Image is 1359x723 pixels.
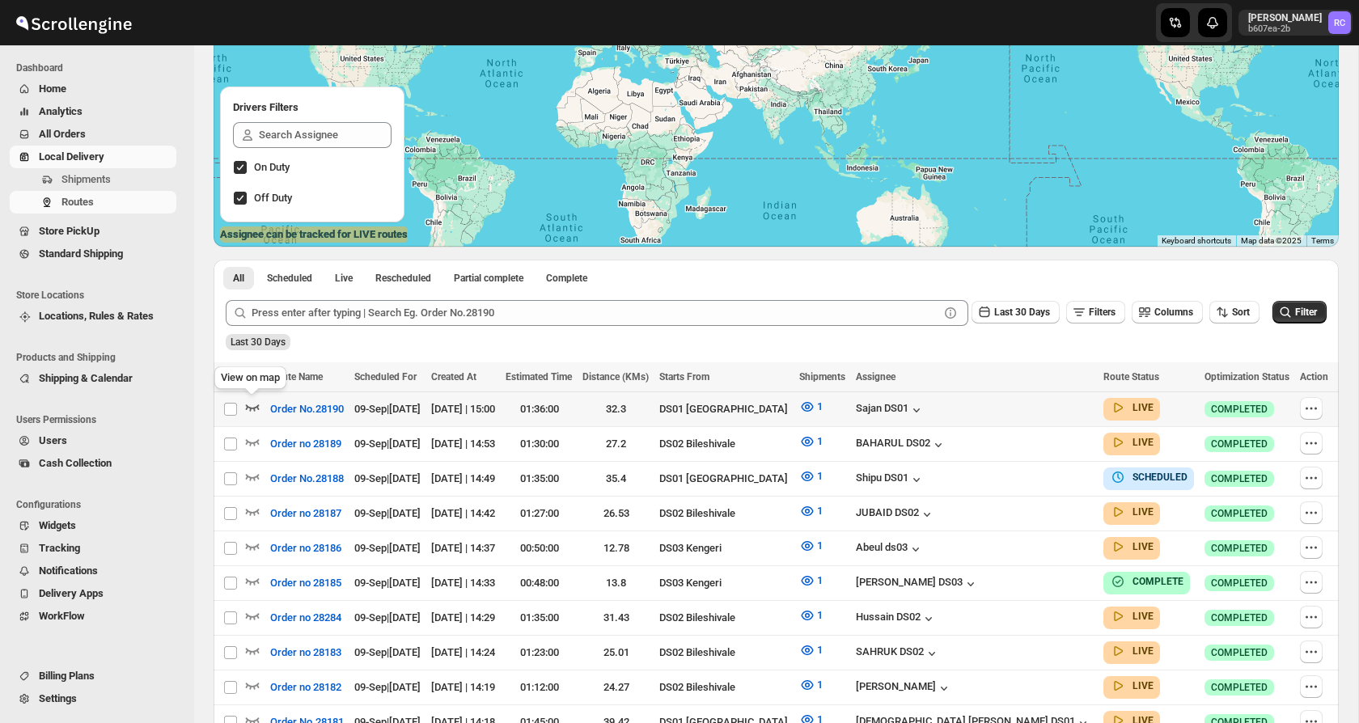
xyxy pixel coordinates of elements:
[506,679,573,696] div: 01:12:00
[790,637,832,663] button: 1
[354,472,421,484] span: 09-Sep | [DATE]
[270,371,323,383] span: Route Name
[1066,301,1125,323] button: Filters
[1132,471,1188,483] b: SCHEDULED
[354,681,421,693] span: 09-Sep | [DATE]
[856,471,925,488] button: Shipu DS01
[790,498,832,524] button: 1
[39,692,77,704] span: Settings
[354,646,421,658] span: 09-Sep | [DATE]
[39,564,98,577] span: Notifications
[1209,301,1260,323] button: Sort
[506,471,573,487] div: 01:35:00
[790,568,832,594] button: 1
[582,610,650,626] div: 31.43
[335,272,353,285] span: Live
[270,575,341,591] span: Order no 28185
[260,431,351,457] button: Order no 28189
[1110,504,1154,520] button: LIVE
[817,505,823,517] span: 1
[39,372,133,384] span: Shipping & Calendar
[260,605,351,631] button: Order no 28284
[259,122,392,148] input: Search Assignee
[39,542,80,554] span: Tracking
[790,602,832,628] button: 1
[1211,646,1268,659] span: COMPLETED
[1248,11,1322,24] p: [PERSON_NAME]
[1238,10,1353,36] button: User menu
[1211,472,1268,485] span: COMPLETED
[659,436,790,452] div: DS02 Bileshivale
[39,610,85,622] span: WorkFlow
[354,438,421,450] span: 09-Sep | [DATE]
[506,610,573,626] div: 01:35:00
[1110,434,1154,450] button: LIVE
[582,679,650,696] div: 24.27
[856,437,946,453] div: BAHARUL DS02
[270,645,341,661] span: Order no 28183
[972,301,1060,323] button: Last 30 Days
[1110,469,1188,485] button: SCHEDULED
[254,192,292,204] span: Off Duty
[817,435,823,447] span: 1
[270,679,341,696] span: Order no 28182
[260,640,351,666] button: Order no 28183
[1311,236,1334,245] a: Terms (opens in new tab)
[354,611,421,624] span: 09-Sep | [DATE]
[1328,11,1351,34] span: Rahul Chopra
[354,371,417,383] span: Scheduled For
[994,307,1050,318] span: Last 30 Days
[16,351,183,364] span: Products and Shipping
[582,645,650,661] div: 25.01
[659,575,790,591] div: DS03 Kengeri
[10,429,176,452] button: Users
[817,679,823,691] span: 1
[582,505,650,522] div: 26.53
[582,436,650,452] div: 27.2
[431,436,496,452] div: [DATE] | 14:53
[218,226,271,247] img: Google
[856,680,952,696] button: [PERSON_NAME]
[790,429,832,455] button: 1
[1132,541,1154,552] b: LIVE
[10,582,176,605] button: Delivery Apps
[582,401,650,417] div: 32.3
[1110,678,1154,694] button: LIVE
[1132,611,1154,622] b: LIVE
[254,161,290,173] span: On Duty
[856,371,895,383] span: Assignee
[659,679,790,696] div: DS02 Bileshivale
[856,506,935,522] div: JUBAID DS02
[1132,506,1154,518] b: LIVE
[431,610,496,626] div: [DATE] | 14:29
[260,570,351,596] button: Order no 28185
[506,505,573,522] div: 01:27:00
[10,100,176,123] button: Analytics
[10,537,176,560] button: Tracking
[231,336,286,348] span: Last 30 Days
[13,2,134,43] img: ScrollEngine
[431,679,496,696] div: [DATE] | 14:19
[582,371,649,383] span: Distance (KMs)
[260,501,351,526] button: Order no 28187
[856,541,924,557] div: Abeul ds03
[856,402,925,418] button: Sajan DS01
[10,305,176,328] button: Locations, Rules & Rates
[856,611,937,627] button: Hussain DS02
[39,105,83,117] span: Analytics
[1089,307,1116,318] span: Filters
[260,466,354,492] button: Order No.28188
[817,574,823,586] span: 1
[1204,371,1289,383] span: Optimization Status
[39,587,104,599] span: Delivery Apps
[39,247,123,260] span: Standard Shipping
[1132,437,1154,448] b: LIVE
[61,196,94,208] span: Routes
[790,533,832,559] button: 1
[1211,403,1268,416] span: COMPLETED
[10,168,176,191] button: Shipments
[1162,235,1231,247] button: Keyboard shortcuts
